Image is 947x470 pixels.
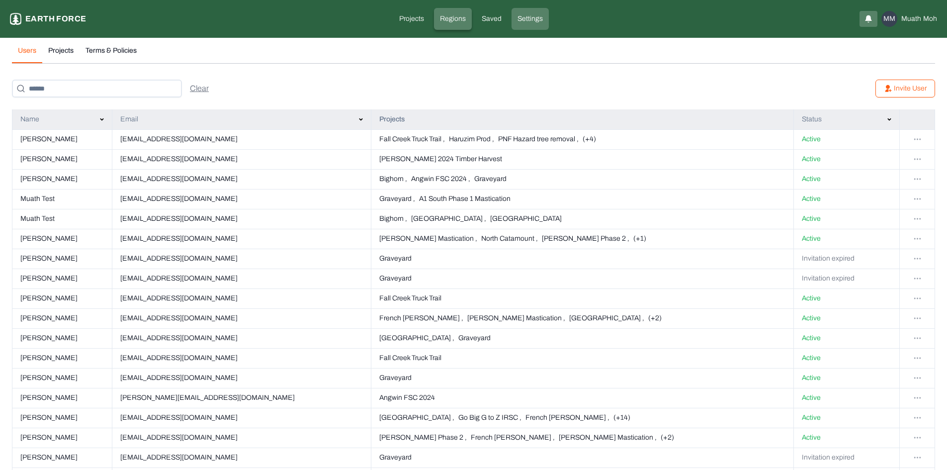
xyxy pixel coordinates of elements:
button: [PERSON_NAME] Mastication ,North Catamount ,[PERSON_NAME] Phase 2 ,(+1) [379,234,785,244]
td: Active [793,189,899,209]
img: earthforce-logo-white-uG4MPadI.svg [10,13,21,25]
p: Status [802,114,822,124]
td: [PERSON_NAME] [12,428,112,448]
p: [GEOGRAPHIC_DATA] , [379,333,454,343]
p: French [PERSON_NAME] , [379,313,463,323]
td: [EMAIL_ADDRESS][DOMAIN_NAME] [112,348,371,368]
td: [EMAIL_ADDRESS][DOMAIN_NAME] [112,249,371,269]
div: Clear [190,83,209,94]
p: Email [120,114,138,124]
button: Fall Creek Truck Trail [379,293,785,303]
td: Invitation expired [793,249,899,269]
p: Fall Creek Truck Trail , [379,134,445,144]
button: Fall Creek Truck Trail [379,353,785,363]
div: MM [881,11,897,27]
td: [PERSON_NAME] [12,288,112,308]
button: Graveyard ,A1 South Phase 1 Mastication [379,194,785,204]
p: [PERSON_NAME] Mastication , [559,433,657,443]
button: Users [12,46,42,63]
img: svg%3e [914,258,921,260]
p: Angwin FSC 2024 , [411,174,470,184]
td: Invitation expired [793,448,899,468]
td: Active [793,308,899,328]
td: [PERSON_NAME] [12,129,112,149]
p: Fall Creek Truck Trail [379,293,441,303]
img: svg%3e [914,297,921,299]
p: Angwin FSC 2024 [379,393,435,403]
td: [PERSON_NAME] [12,388,112,408]
button: [GEOGRAPHIC_DATA] ,Go Big G to Z IRSC ,French [PERSON_NAME] ,(+14) [379,413,785,423]
p: Graveyard , [379,194,415,204]
p: French [PERSON_NAME] , [471,433,555,443]
td: [EMAIL_ADDRESS][DOMAIN_NAME] [112,149,371,169]
img: svg%3e [914,138,921,140]
p: PNF Hazard tree removal , [498,134,579,144]
td: [PERSON_NAME] [12,308,112,328]
a: Regions [434,8,472,30]
p: [PERSON_NAME] Phase 2 , [542,234,629,244]
td: [EMAIL_ADDRESS][DOMAIN_NAME] [112,308,371,328]
td: [PERSON_NAME] [12,249,112,269]
td: [PERSON_NAME] [12,229,112,249]
button: [PERSON_NAME] 2024 Timber Harvest [379,154,785,164]
td: Active [793,388,899,408]
a: Settings [512,8,549,30]
p: North Catamount , [481,234,538,244]
button: [PERSON_NAME] Phase 2 ,French [PERSON_NAME] ,[PERSON_NAME] Mastication ,(+2) [379,433,785,443]
td: [PERSON_NAME] [12,348,112,368]
p: [PERSON_NAME] Mastication , [467,313,565,323]
p: Bighorn , [379,174,407,184]
img: svg%3e [914,417,921,419]
td: [PERSON_NAME] [12,149,112,169]
td: Active [793,328,899,348]
button: Graveyard [379,274,785,283]
p: (+2) [661,433,674,443]
a: Projects [393,8,430,30]
p: [GEOGRAPHIC_DATA] , [379,413,454,423]
p: Fall Creek Truck Trail [379,353,441,363]
p: Regions [440,14,466,24]
p: Graveyard [379,274,412,283]
button: Invite User [875,80,935,97]
td: Active [793,149,899,169]
td: [PERSON_NAME] [12,408,112,428]
button: Bighorn ,[GEOGRAPHIC_DATA] ,[GEOGRAPHIC_DATA] [379,214,785,224]
button: Graveyard [379,254,785,264]
td: [EMAIL_ADDRESS][DOMAIN_NAME] [112,288,371,308]
td: [PERSON_NAME] [12,269,112,288]
a: Saved [476,8,508,30]
button: French [PERSON_NAME] ,[PERSON_NAME] Mastication ,[GEOGRAPHIC_DATA] ,(+2) [379,313,785,323]
p: Graveyard [379,254,412,264]
td: [EMAIL_ADDRESS][DOMAIN_NAME] [112,428,371,448]
button: MMMuathMoh [881,11,937,27]
img: svg%3e [914,278,921,280]
button: Projects [42,46,80,63]
span: Muath [901,14,921,24]
img: svg%3e [914,337,921,339]
button: Graveyard [379,453,785,463]
img: svg%3e [100,117,104,121]
p: [PERSON_NAME] Mastication , [379,234,477,244]
img: svg%3e [914,317,921,319]
img: svg%3e [914,357,921,359]
p: Go Big G to Z IRSC , [458,413,521,423]
img: svg%3e [914,178,921,180]
td: [EMAIL_ADDRESS][DOMAIN_NAME] [112,189,371,209]
td: [EMAIL_ADDRESS][DOMAIN_NAME] [112,269,371,288]
td: [EMAIL_ADDRESS][DOMAIN_NAME] [112,169,371,189]
p: Graveyard [379,453,412,463]
td: [PERSON_NAME] [12,169,112,189]
p: [GEOGRAPHIC_DATA] , [411,214,486,224]
td: [EMAIL_ADDRESS][DOMAIN_NAME] [112,408,371,428]
td: Active [793,348,899,368]
td: Active [793,209,899,229]
p: Bighorn , [379,214,407,224]
p: (+1) [633,234,646,244]
p: [GEOGRAPHIC_DATA] , [569,313,644,323]
p: Graveyard [458,333,491,343]
img: svg%3e [914,397,921,399]
img: svg%3e [359,117,363,121]
td: [EMAIL_ADDRESS][DOMAIN_NAME] [112,229,371,249]
img: svg%3e [887,117,891,121]
button: Terms & Policies [80,46,143,63]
